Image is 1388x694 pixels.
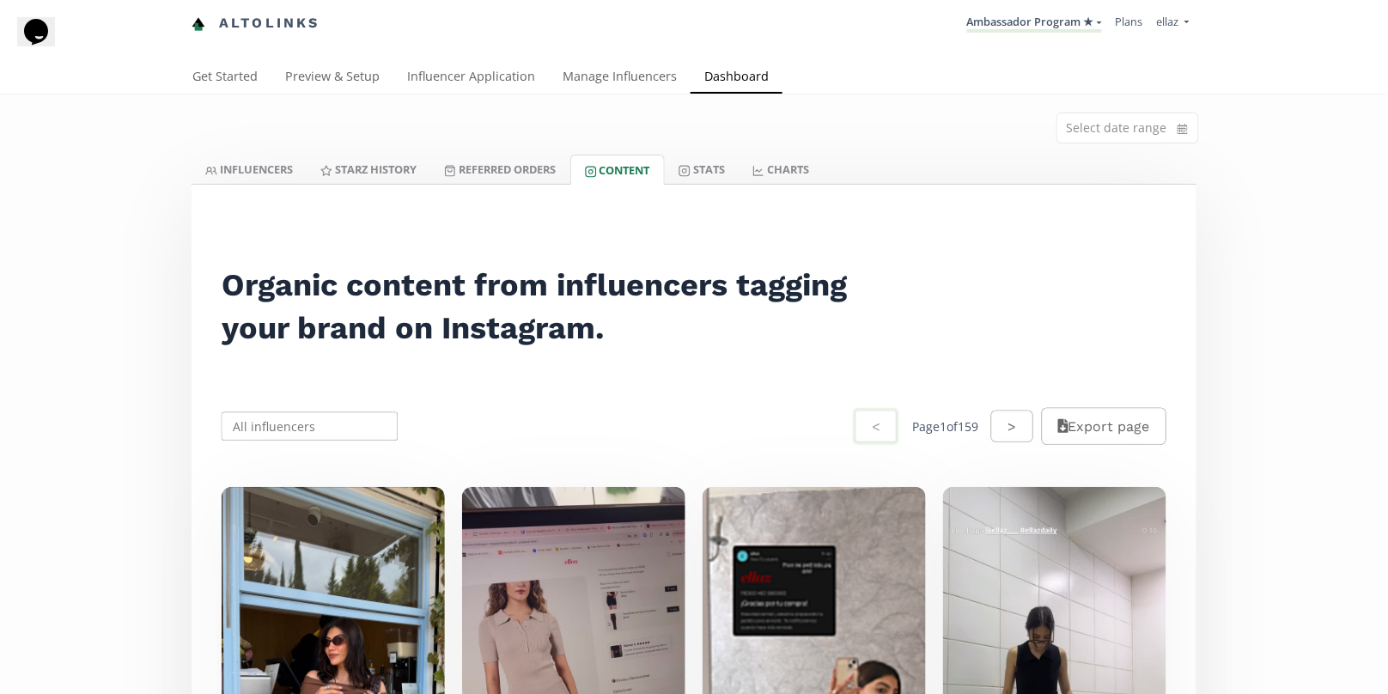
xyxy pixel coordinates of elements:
button: > [991,411,1032,442]
a: Stats [665,155,739,184]
a: Manage Influencers [549,61,691,95]
input: All influencers [219,410,400,443]
a: CHARTS [739,155,823,184]
a: Content [570,155,665,185]
button: Export page [1042,408,1166,445]
button: < [853,408,899,445]
a: Referred Orders [430,155,569,184]
a: Plans [1116,14,1143,29]
div: Page 1 of 159 [912,418,978,435]
svg: calendar [1178,120,1188,137]
span: ellaz [1157,14,1179,29]
a: Preview & Setup [271,61,393,95]
h2: Organic content from influencers tagging your brand on Instagram. [222,264,869,350]
a: Ambassador Program ★ [967,14,1102,33]
a: ellaz [1157,14,1190,33]
a: Starz HISTORY [307,155,430,184]
a: Influencer Application [393,61,549,95]
a: Dashboard [691,61,782,95]
img: favicon-32x32.png [192,17,205,31]
a: Altolinks [192,9,320,38]
a: INFLUENCERS [192,155,307,184]
iframe: chat widget [17,17,72,69]
a: Get Started [179,61,271,95]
